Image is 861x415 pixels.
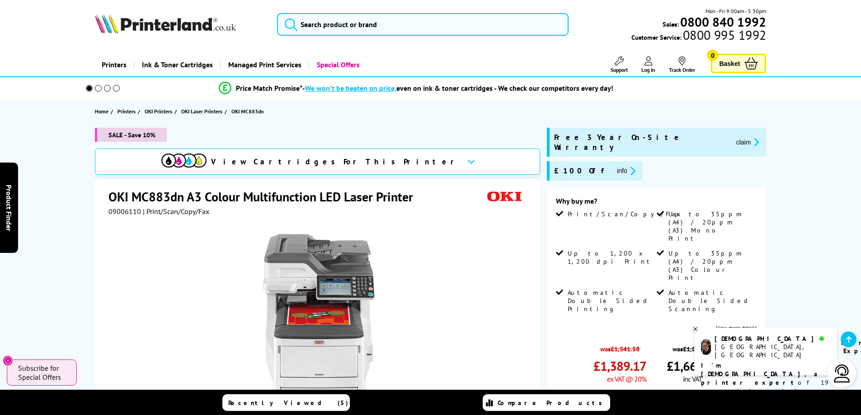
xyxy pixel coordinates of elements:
a: OKI Laser Printers [181,107,225,116]
span: Basket [719,57,740,70]
span: Product Finder [5,184,14,231]
div: [DEMOGRAPHIC_DATA] [715,335,830,343]
span: inc VAT [683,374,702,383]
span: 0800 995 1992 [682,31,766,39]
b: I'm [DEMOGRAPHIC_DATA], a printer expert [701,361,820,387]
span: £100 Off [554,166,610,176]
button: Close [3,355,13,366]
strike: £1,849.90 [683,345,712,353]
a: Managed Print Services [220,53,308,76]
span: View Cartridges For This Printer [211,157,460,167]
span: Subscribe for Special Offers [18,364,68,382]
span: Ink & Toner Cartridges [142,53,213,76]
div: Why buy me? [556,196,757,210]
img: OKI MC883dn [230,234,407,411]
span: Sales: [663,20,679,28]
span: Support [611,66,628,73]
span: Customer Service: [631,31,766,42]
span: Automatic Double Sided Scanning [668,289,755,313]
strike: £1,541.58 [611,345,640,353]
a: Track Order [669,56,695,73]
span: OKI MC883dn [231,107,264,116]
li: modal_Promise [74,80,759,96]
a: Recently Viewed (5) [222,394,350,411]
span: 09006110 [108,207,141,216]
span: SALE - Save 10% [95,128,167,142]
img: View Cartridges [161,154,207,168]
img: chris-livechat.png [701,339,711,355]
a: View more details [716,324,757,331]
span: was [593,340,646,353]
span: Up to 1,200 x 1,200 dpi Print [568,249,654,266]
span: OKI Printers [145,107,172,116]
span: Free 3 Year On-Site Warranty [554,132,729,152]
a: Home [95,107,111,116]
div: [GEOGRAPHIC_DATA], [GEOGRAPHIC_DATA] [715,343,830,359]
div: - even on ink & toner cartridges - We check our competitors every day! [302,84,613,93]
a: Printers [95,53,133,76]
span: OKI Laser Printers [181,107,222,116]
span: Up to 35ppm (A4) / 20ppm (A3) Mono Print [668,210,755,242]
a: 0800 840 1992 [679,18,766,26]
a: OKI Printers [145,107,174,116]
a: Printers [118,107,138,116]
span: We won’t be beaten on price, [305,84,396,93]
button: promo-description [734,137,762,147]
span: | Print/Scan/Copy/Fax [143,207,209,216]
span: 0 [707,50,718,61]
span: £1,389.17 [593,358,646,374]
b: 0800 840 1992 [680,14,766,30]
p: of 19 years! I can help you choose the right product [701,361,830,413]
span: Printers [118,107,136,116]
span: Home [95,107,108,116]
span: £1,667.00 [667,358,718,374]
a: Special Offers [308,53,367,76]
a: Ink & Toner Cartridges [133,53,220,76]
span: Price Match Promise* [236,84,302,93]
span: Recently Viewed (5) [228,399,348,407]
img: user-headset-light.svg [833,364,851,382]
a: OKI MC883dn [231,107,266,116]
a: Support [611,56,628,73]
a: Log In [641,56,655,73]
a: Basket 0 [711,54,766,73]
button: promo-description [614,166,638,176]
a: Printerland Logo [95,14,266,35]
img: OKI [484,188,525,205]
a: Compare Products [483,394,610,411]
span: Up to 35ppm (A4) / 20ppm (A3) Colour Print [668,249,755,282]
span: Automatic Double Sided Printing [568,289,654,313]
span: Print/Scan/Copy/Fax [568,210,684,218]
span: Mon - Fri 9:00am - 5:30pm [706,7,766,15]
span: was [667,340,718,353]
h1: OKI MC883dn A3 Colour Multifunction LED Laser Printer [108,188,422,205]
input: Search product or brand [277,13,569,36]
span: Compare Products [498,399,607,407]
span: ex VAT @ 20% [607,374,646,383]
img: Printerland Logo [95,14,236,33]
span: Log In [641,66,655,73]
